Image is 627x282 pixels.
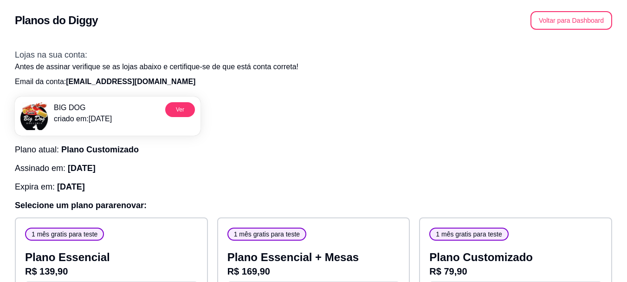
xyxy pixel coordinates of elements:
h3: Plano atual: [15,143,612,156]
p: R$ 139,90 [25,265,198,278]
h3: Selecione um plano para renovar : [15,199,612,212]
button: Voltar para Dashboard [530,11,612,30]
span: Plano Customizado [61,145,139,154]
span: 1 mês gratis para teste [230,230,304,239]
p: Email da conta: [15,76,612,87]
a: menu logoBIG DOGcriado em:[DATE]Ver [15,97,200,136]
p: Plano Essencial [25,250,198,265]
p: BIG DOG [54,102,112,113]
p: Plano Essencial + Mesas [227,250,400,265]
h3: Expira em: [15,180,612,193]
button: Ver [165,102,195,117]
span: [EMAIL_ADDRESS][DOMAIN_NAME] [66,78,195,85]
h3: Lojas na sua conta: [15,48,612,61]
a: Voltar para Dashboard [530,16,612,24]
span: [DATE] [68,164,96,173]
h2: Planos do Diggy [15,13,98,28]
span: 1 mês gratis para teste [432,230,505,239]
p: R$ 169,90 [227,265,400,278]
span: [DATE] [57,182,85,191]
p: Antes de assinar verifique se as lojas abaixo e certifique-se de que está conta correta! [15,61,612,72]
p: Plano Customizado [429,250,602,265]
p: criado em: [DATE] [54,113,112,125]
span: 1 mês gratis para teste [28,230,101,239]
h3: Assinado em: [15,162,612,175]
img: menu logo [20,102,48,130]
p: R$ 79,90 [429,265,602,278]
